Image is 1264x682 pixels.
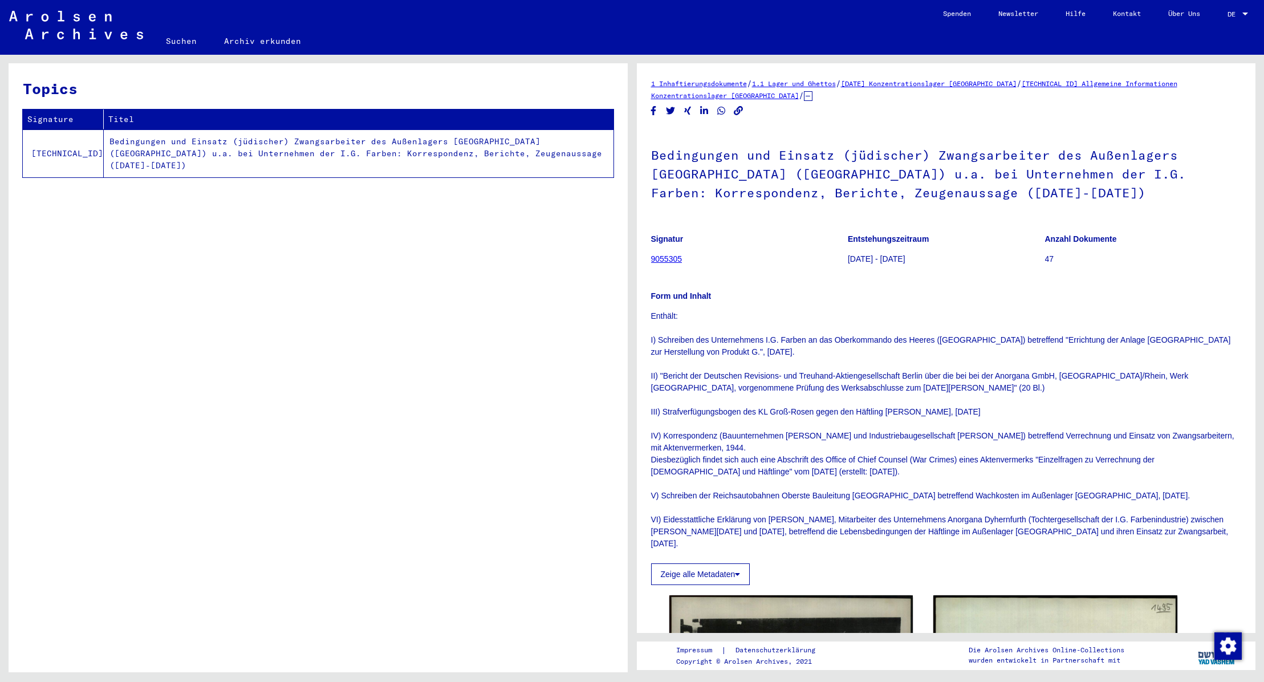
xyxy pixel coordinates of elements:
p: 47 [1045,253,1241,265]
p: Copyright © Arolsen Archives, 2021 [676,656,829,667]
a: [DATE] Konzentrationslager [GEOGRAPHIC_DATA] [841,79,1017,88]
a: 1.1 Lager und Ghettos [752,79,836,88]
a: Datenschutzerklärung [726,644,829,656]
a: Impressum [676,644,721,656]
b: Signatur [651,234,684,243]
button: Copy link [733,104,745,118]
b: Entstehungszeitraum [848,234,929,243]
p: Enthält: I) Schreiben des Unternehmens I.G. Farben an das Oberkommando des Heeres ([GEOGRAPHIC_DA... [651,310,1242,550]
a: Suchen [152,27,210,55]
th: Signature [23,109,104,129]
td: [TECHNICAL_ID] [23,129,104,177]
span: / [836,78,841,88]
button: Share on Facebook [648,104,660,118]
button: Share on WhatsApp [716,104,727,118]
span: / [747,78,752,88]
a: 1 Inhaftierungsdokumente [651,79,747,88]
button: Share on Twitter [665,104,677,118]
button: Zeige alle Metadaten [651,563,750,585]
h1: Bedingungen und Einsatz (jüdischer) Zwangsarbeiter des Außenlagers [GEOGRAPHIC_DATA] ([GEOGRAPHIC... [651,129,1242,217]
img: Arolsen_neg.svg [9,11,143,39]
p: wurden entwickelt in Partnerschaft mit [969,655,1124,665]
span: DE [1228,10,1240,18]
a: Archiv erkunden [210,27,315,55]
td: Bedingungen und Einsatz (jüdischer) Zwangsarbeiter des Außenlagers [GEOGRAPHIC_DATA] ([GEOGRAPHIC... [104,129,613,177]
p: Die Arolsen Archives Online-Collections [969,645,1124,655]
h3: Topics [23,78,613,100]
a: 9055305 [651,254,682,263]
b: Form und Inhalt [651,291,712,301]
img: yv_logo.png [1196,641,1238,669]
b: Anzahl Dokumente [1045,234,1117,243]
button: Share on Xing [682,104,694,118]
img: Zustimmung ändern [1214,632,1242,660]
th: Titel [104,109,613,129]
p: [DATE] - [DATE] [848,253,1044,265]
button: Share on LinkedIn [698,104,710,118]
span: / [1017,78,1022,88]
div: | [676,644,829,656]
span: / [799,90,804,100]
